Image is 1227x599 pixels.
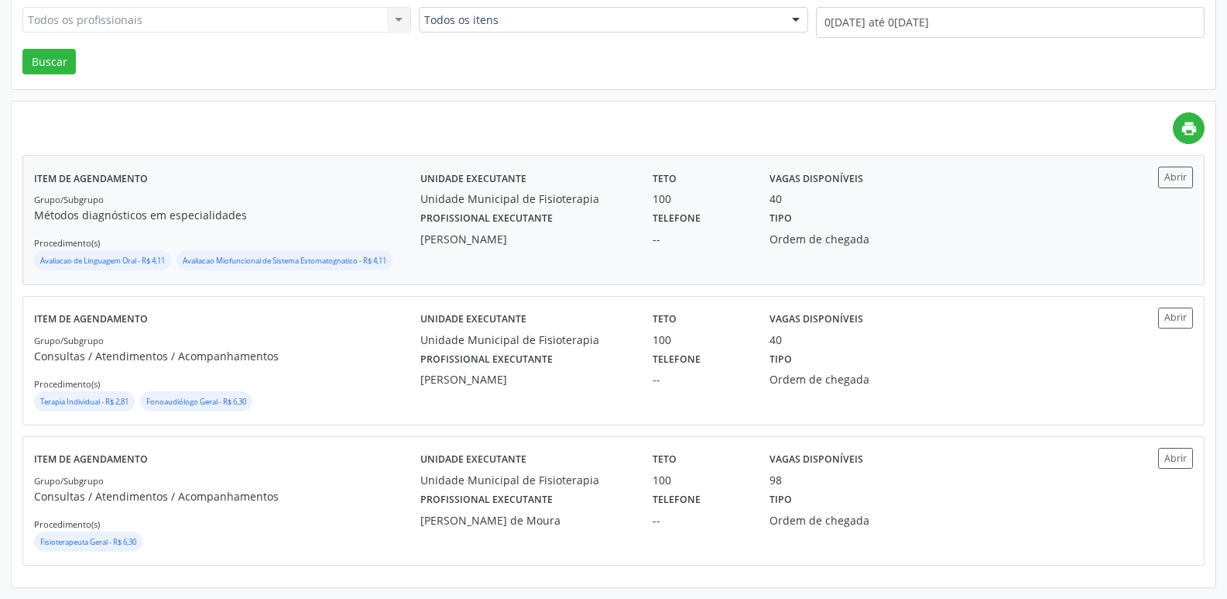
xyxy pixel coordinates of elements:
label: Teto [653,308,677,332]
div: Ordem de chegada [769,512,922,528]
label: Telefone [653,207,701,231]
span: Todos os itens [424,12,776,28]
input: Selecione um intervalo [816,7,1205,38]
p: Métodos diagnósticos em especialidades [34,207,420,223]
small: Procedimento(s) [34,378,100,390]
label: Unidade executante [420,448,526,472]
small: Avaliacao de Linguagem Oral - R$ 4,11 [40,256,165,266]
small: Fisioterapeuta Geral - R$ 6,30 [40,537,136,547]
div: -- [653,231,747,247]
button: Buscar [22,49,76,75]
small: Grupo/Subgrupo [34,475,104,487]
small: Fonoaudiólogo Geral - R$ 6,30 [146,397,246,407]
small: Procedimento(s) [34,518,100,530]
label: Profissional executante [420,348,553,372]
div: [PERSON_NAME] de Moura [420,512,631,528]
label: Vagas disponíveis [769,448,863,472]
label: Item de agendamento [34,308,148,332]
button: Abrir [1158,448,1193,469]
label: Item de agendamento [34,448,148,472]
a: print [1173,112,1205,144]
div: 100 [653,191,747,207]
label: Tipo [769,348,792,372]
small: Procedimento(s) [34,237,100,249]
div: 40 [769,332,782,348]
div: 100 [653,472,747,488]
div: 40 [769,191,782,207]
button: Abrir [1158,308,1193,329]
div: [PERSON_NAME] [420,231,631,247]
div: -- [653,371,747,387]
label: Profissional executante [420,207,553,231]
label: Tipo [769,207,792,231]
label: Teto [653,167,677,191]
small: Avaliacao Miofuncional de Sistema Estomatognatico - R$ 4,11 [183,256,386,266]
label: Unidade executante [420,308,526,332]
small: Grupo/Subgrupo [34,335,104,346]
div: 98 [769,472,782,488]
i: print [1181,120,1198,137]
div: Ordem de chegada [769,231,922,247]
div: Unidade Municipal de Fisioterapia [420,332,631,348]
div: [PERSON_NAME] [420,371,631,387]
div: 100 [653,332,747,348]
p: Consultas / Atendimentos / Acompanhamentos [34,348,420,364]
div: -- [653,512,747,528]
label: Profissional executante [420,488,553,512]
label: Item de agendamento [34,167,148,191]
label: Vagas disponíveis [769,308,863,332]
label: Teto [653,448,677,472]
label: Tipo [769,488,792,512]
button: Abrir [1158,167,1193,188]
small: Grupo/Subgrupo [34,194,104,205]
p: Consultas / Atendimentos / Acompanhamentos [34,488,420,504]
label: Telefone [653,348,701,372]
label: Vagas disponíveis [769,167,863,191]
small: Terapia Individual - R$ 2,81 [40,397,129,407]
div: Ordem de chegada [769,371,922,387]
label: Telefone [653,488,701,512]
div: Unidade Municipal de Fisioterapia [420,472,631,488]
div: Unidade Municipal de Fisioterapia [420,191,631,207]
label: Unidade executante [420,167,526,191]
